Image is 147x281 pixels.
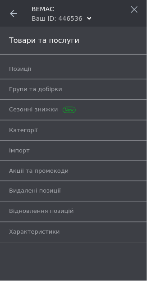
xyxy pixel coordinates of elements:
span: Категорії [9,126,37,134]
span: Сезонні знижки [9,106,73,114]
span: Позиції [9,65,31,73]
span: Відновлення позицій [9,207,74,216]
span: Характеристики [9,228,60,236]
div: Ваш ID: 446536 [32,14,83,23]
a: Групи та добірки [9,82,142,97]
a: Імпорт [9,143,142,158]
span: Імпорт [9,147,30,155]
a: Категорії [9,123,142,138]
a: Позиції [9,61,142,77]
span: Акції та промокоди [9,167,69,175]
a: Видалені позиції [9,184,142,199]
span: Групи та добірки [9,85,62,93]
a: Характеристики [9,225,142,240]
a: Відновлення позицій [9,204,142,219]
a: Сезонні знижки [9,102,142,117]
span: Видалені позиції [9,187,61,195]
a: Акції та промокоди [9,163,142,179]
